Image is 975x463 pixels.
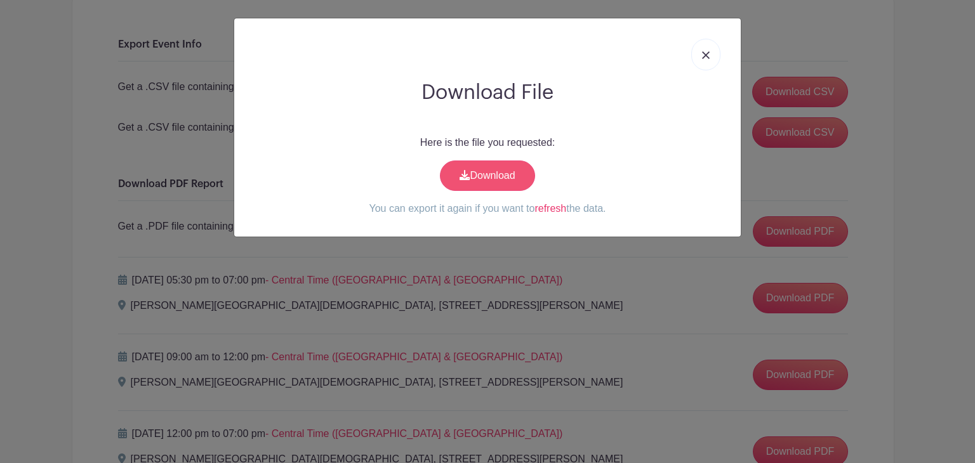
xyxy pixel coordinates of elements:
h2: Download File [244,81,731,105]
img: close_button-5f87c8562297e5c2d7936805f587ecaba9071eb48480494691a3f1689db116b3.svg [702,51,710,59]
p: Here is the file you requested: [244,135,731,150]
a: Download [440,160,535,191]
a: refresh [534,203,566,214]
p: You can export it again if you want to the data. [244,201,731,216]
